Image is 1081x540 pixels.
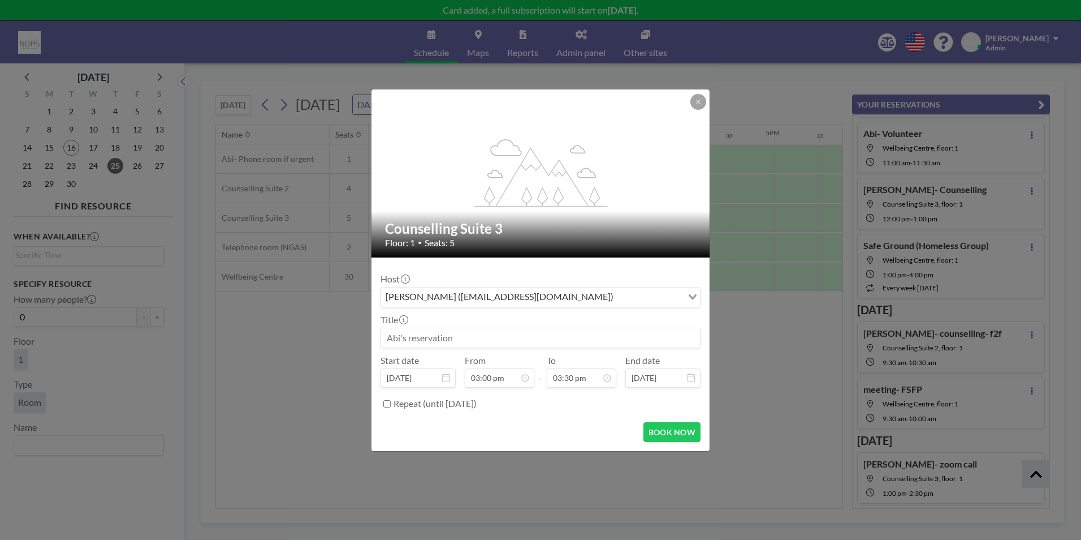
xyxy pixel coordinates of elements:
span: Seats: 5 [425,237,455,248]
label: End date [625,355,660,366]
div: Search for option [381,288,700,307]
g: flex-grow: 1.2; [474,138,608,206]
label: Host [380,273,409,285]
label: From [465,355,486,366]
span: Floor: 1 [385,237,415,248]
label: Title [380,314,407,325]
input: Abi's reservation [381,328,700,348]
label: Start date [380,355,419,366]
label: Repeat (until [DATE]) [394,398,477,409]
span: [PERSON_NAME] ([EMAIL_ADDRESS][DOMAIN_NAME]) [383,290,616,305]
button: BOOK NOW [643,422,701,442]
span: - [539,359,542,384]
h2: Counselling Suite 3 [385,220,697,237]
span: • [418,238,422,247]
input: Search for option [617,290,681,305]
label: To [547,355,556,366]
